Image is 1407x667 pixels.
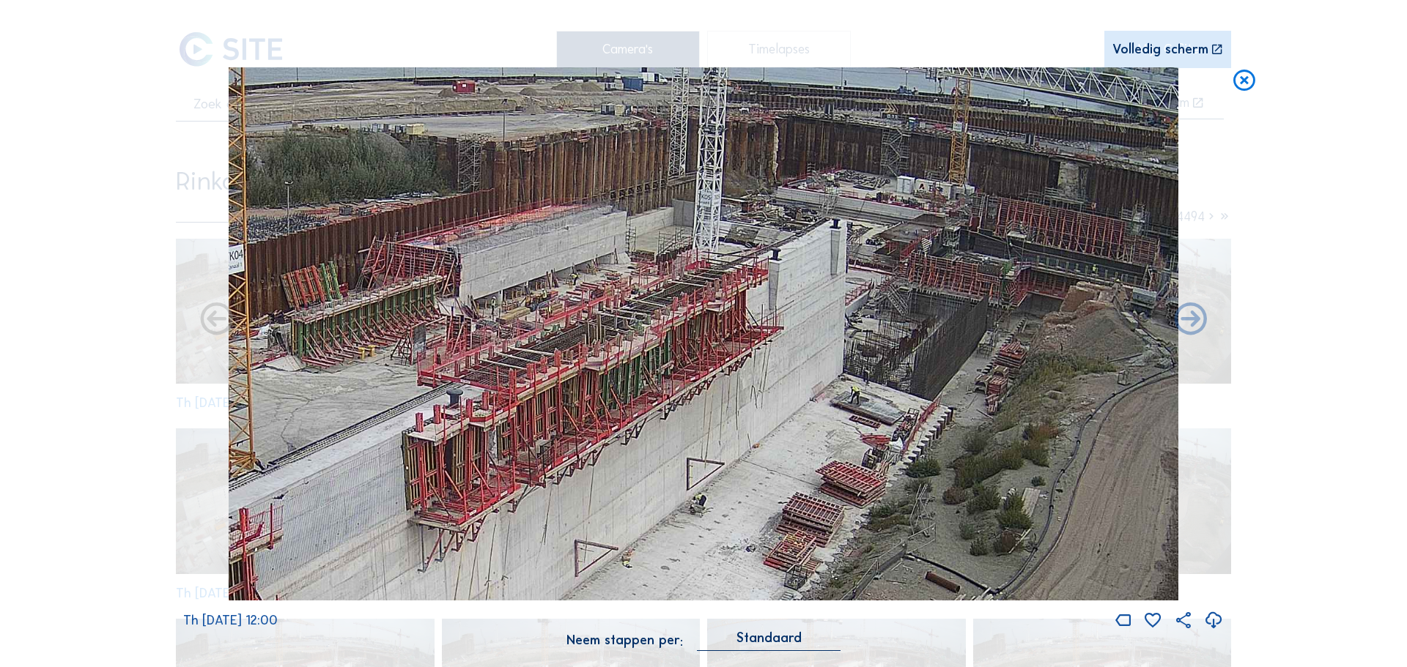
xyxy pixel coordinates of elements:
[566,634,683,647] div: Neem stappen per:
[697,631,841,651] div: Standaard
[1112,43,1208,57] div: Volledig scherm
[1171,300,1210,340] i: Back
[736,631,802,644] div: Standaard
[229,67,1178,601] img: Image
[197,300,236,340] i: Forward
[183,612,278,628] span: Th [DATE] 12:00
